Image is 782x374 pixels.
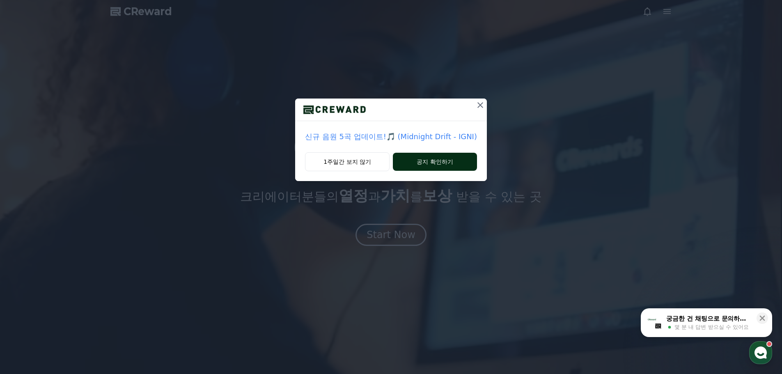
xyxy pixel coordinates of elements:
button: 공지 확인하기 [393,153,477,171]
a: 홈 [2,260,54,281]
a: 대화 [54,260,106,281]
img: logo [295,103,374,116]
a: 설정 [106,260,158,281]
button: 1주일간 보지 않기 [305,152,390,171]
span: 설정 [127,273,137,279]
a: 신규 음원 5곡 업데이트!🎵 (Midnight Drift - IGNI) [305,131,477,142]
span: 홈 [26,273,31,279]
span: 대화 [75,273,85,280]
